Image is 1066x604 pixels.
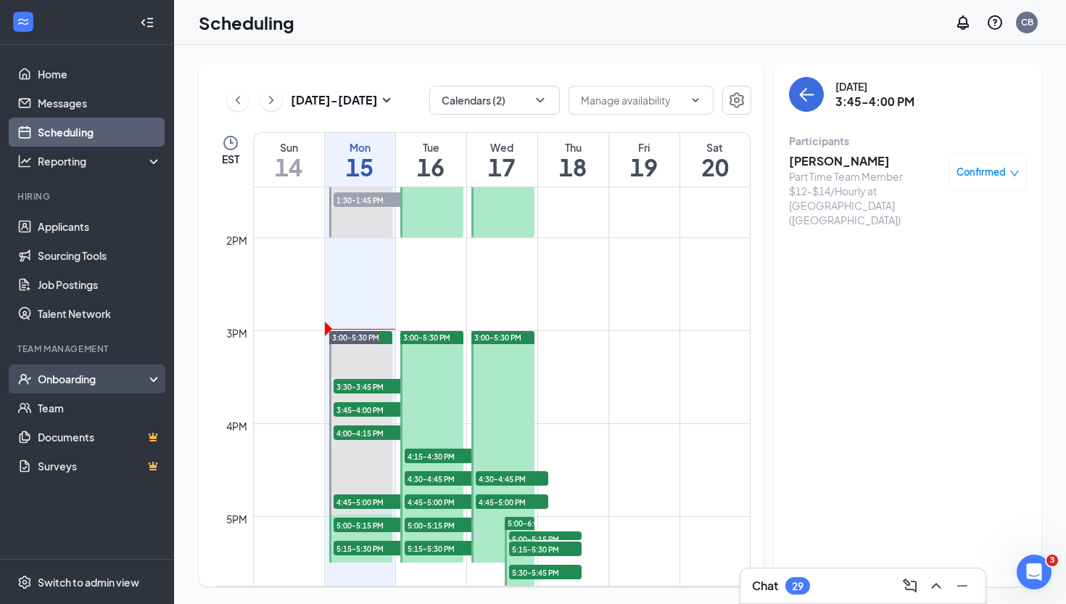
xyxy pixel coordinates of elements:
[334,192,406,207] span: 1:30-1:45 PM
[467,140,537,155] div: Wed
[467,133,537,187] a: September 17, 2025
[722,86,751,115] button: Settings
[538,155,608,179] h1: 18
[508,518,555,528] span: 5:00-6:00 PM
[792,580,803,592] div: 29
[474,332,521,343] span: 3:00-5:30 PM
[789,77,824,112] button: back-button
[334,541,406,555] span: 5:15-5:30 PM
[789,153,941,169] h3: [PERSON_NAME]
[140,15,154,30] svg: Collapse
[17,372,32,386] svg: UserCheck
[396,140,466,155] div: Tue
[405,518,477,532] span: 5:00-5:15 PM
[254,155,324,179] h1: 14
[38,393,162,423] a: Team
[609,133,679,187] a: September 19, 2025
[223,511,250,527] div: 5pm
[798,86,815,103] svg: ArrowLeft
[835,94,914,110] h3: 3:45-4:00 PM
[1017,555,1051,589] iframe: Intercom live chat
[690,94,701,106] svg: ChevronDown
[901,577,919,595] svg: ComposeMessage
[223,325,250,341] div: 3pm
[291,92,378,108] h3: [DATE] - [DATE]
[334,402,406,417] span: 3:45-4:00 PM
[222,134,239,152] svg: Clock
[325,133,395,187] a: September 15, 2025
[986,14,1004,31] svg: QuestionInfo
[405,541,477,555] span: 5:15-5:30 PM
[538,140,608,155] div: Thu
[1021,16,1033,28] div: CB
[1046,555,1058,566] span: 3
[680,133,751,187] a: September 20, 2025
[17,343,159,355] div: Team Management
[222,152,239,166] span: EST
[231,91,245,109] svg: ChevronLeft
[476,471,548,486] span: 4:30-4:45 PM
[467,155,537,179] h1: 17
[260,89,282,111] button: ChevronRight
[325,155,395,179] h1: 15
[378,91,395,109] svg: SmallChevronDown
[405,471,477,486] span: 4:30-4:45 PM
[1009,168,1020,179] span: down
[334,494,406,509] span: 4:45-5:00 PM
[509,542,582,556] span: 5:15-5:30 PM
[38,372,149,386] div: Onboarding
[835,79,914,94] div: [DATE]
[680,155,751,179] h1: 20
[223,232,250,248] div: 2pm
[728,91,745,109] svg: Settings
[396,155,466,179] h1: 16
[396,133,466,187] a: September 16, 2025
[925,574,948,597] button: ChevronUp
[334,518,406,532] span: 5:00-5:15 PM
[38,299,162,328] a: Talent Network
[334,379,406,393] span: 3:30-3:45 PM
[954,14,972,31] svg: Notifications
[223,418,250,434] div: 4pm
[38,118,162,147] a: Scheduling
[954,577,971,595] svg: Minimize
[38,270,162,299] a: Job Postings
[38,154,162,168] div: Reporting
[951,574,974,597] button: Minimize
[38,60,162,89] a: Home
[581,92,684,108] input: Manage availability
[38,89,162,118] a: Messages
[17,190,159,203] div: Hiring
[254,140,324,155] div: Sun
[956,165,1006,179] span: Confirmed
[16,15,30,29] svg: WorkstreamLogo
[264,91,278,109] svg: ChevronRight
[538,133,608,187] a: September 18, 2025
[609,155,679,179] h1: 19
[38,241,162,270] a: Sourcing Tools
[332,332,379,343] span: 3:00-5:30 PM
[199,10,294,35] h1: Scheduling
[509,531,582,546] span: 5:00-5:15 PM
[403,332,450,343] span: 3:00-5:30 PM
[254,133,324,187] a: September 14, 2025
[405,449,477,463] span: 4:15-4:30 PM
[927,577,945,595] svg: ChevronUp
[509,565,582,579] span: 5:30-5:45 PM
[789,169,941,227] div: Part Time Team Member $12-$14/Hourly at [GEOGRAPHIC_DATA] ([GEOGRAPHIC_DATA])
[325,140,395,155] div: Mon
[533,93,548,107] svg: ChevronDown
[334,425,406,440] span: 4:00-4:15 PM
[38,423,162,452] a: DocumentsCrown
[680,140,751,155] div: Sat
[38,452,162,481] a: SurveysCrown
[609,140,679,155] div: Fri
[752,578,778,594] h3: Chat
[17,575,32,589] svg: Settings
[17,154,32,168] svg: Analysis
[38,212,162,241] a: Applicants
[476,494,548,509] span: 4:45-5:00 PM
[789,134,1027,148] div: Participants
[429,86,560,115] button: Calendars (2)ChevronDown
